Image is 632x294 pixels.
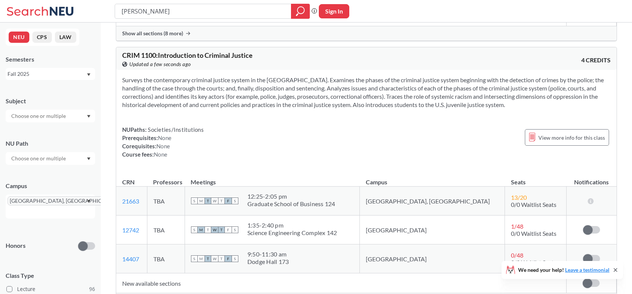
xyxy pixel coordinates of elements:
[6,97,95,105] div: Subject
[158,134,171,141] span: None
[147,244,185,273] td: TBA
[6,271,95,280] span: Class Type
[211,226,218,233] span: W
[518,267,609,273] span: We need your help!
[122,125,204,158] div: NUPaths: Prerequisites: Corequisites: Course fees:
[581,56,611,64] span: 4 CREDITS
[122,178,135,186] div: CRN
[6,241,26,250] p: Honors
[247,229,337,237] div: Science Engineering Complex 142
[566,170,616,187] th: Notifications
[122,226,139,234] a: 12742
[8,154,71,163] input: Choose one or multiple
[156,143,170,149] span: None
[147,216,185,244] td: TBA
[154,151,167,158] span: None
[122,51,253,59] span: CRIM 1100 : Introduction to Criminal Justice
[218,226,225,233] span: T
[191,226,198,233] span: S
[6,182,95,190] div: Campus
[147,126,204,133] span: Societies/Institutions
[291,4,310,19] div: magnifying glass
[247,200,335,208] div: Graduate School of Business 124
[122,198,139,205] a: 21663
[6,55,95,63] div: Semesters
[225,226,232,233] span: F
[296,6,305,17] svg: magnifying glass
[247,193,335,200] div: 12:25 - 2:05 pm
[232,255,238,262] span: S
[232,198,238,204] span: S
[191,255,198,262] span: S
[116,273,566,293] td: New available sections
[122,76,611,109] section: Surveys the contemporary criminal justice system in the [GEOGRAPHIC_DATA]. Examines the phases of...
[511,252,523,259] span: 0 / 48
[511,194,527,201] span: 13 / 20
[360,216,505,244] td: [GEOGRAPHIC_DATA]
[6,284,95,294] label: Lecture
[360,170,505,187] th: Campus
[147,170,185,187] th: Professors
[87,200,91,203] svg: Dropdown arrow
[122,255,139,262] a: 14407
[9,32,29,43] button: NEU
[8,70,86,78] div: Fall 2025
[198,198,205,204] span: M
[218,255,225,262] span: T
[191,198,198,204] span: S
[205,226,211,233] span: T
[55,32,76,43] button: LAW
[218,198,225,204] span: T
[87,73,91,76] svg: Dropdown arrow
[511,259,556,266] span: 0/0 Waitlist Seats
[225,198,232,204] span: F
[32,32,52,43] button: CPS
[198,226,205,233] span: M
[319,4,349,18] button: Sign In
[116,26,617,41] div: Show all sections (8 more)
[6,152,95,165] div: Dropdown arrow
[6,194,95,219] div: [GEOGRAPHIC_DATA], [GEOGRAPHIC_DATA]X to remove pillDropdown arrow
[211,255,218,262] span: W
[6,68,95,80] div: Fall 2025Dropdown arrow
[185,170,360,187] th: Meetings
[247,250,289,258] div: 9:50 - 11:30 am
[122,30,183,37] span: Show all sections (8 more)
[505,170,567,187] th: Seats
[360,244,505,273] td: [GEOGRAPHIC_DATA]
[538,133,605,142] span: View more info for this class
[511,223,523,230] span: 1 / 48
[565,267,609,273] a: Leave a testimonial
[87,115,91,118] svg: Dropdown arrow
[247,258,289,265] div: Dodge Hall 173
[225,255,232,262] span: F
[205,198,211,204] span: T
[89,285,95,293] span: 96
[147,187,185,216] td: TBA
[247,222,337,229] div: 1:35 - 2:40 pm
[8,112,71,121] input: Choose one or multiple
[87,157,91,160] svg: Dropdown arrow
[211,198,218,204] span: W
[129,60,191,68] span: Updated a few seconds ago
[360,187,505,216] td: [GEOGRAPHIC_DATA], [GEOGRAPHIC_DATA]
[511,230,556,237] span: 0/0 Waitlist Seats
[6,139,95,148] div: NU Path
[121,5,286,18] input: Class, professor, course number, "phrase"
[511,201,556,208] span: 0/0 Waitlist Seats
[232,226,238,233] span: S
[8,196,127,205] span: [GEOGRAPHIC_DATA], [GEOGRAPHIC_DATA]X to remove pill
[198,255,205,262] span: M
[6,110,95,122] div: Dropdown arrow
[205,255,211,262] span: T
